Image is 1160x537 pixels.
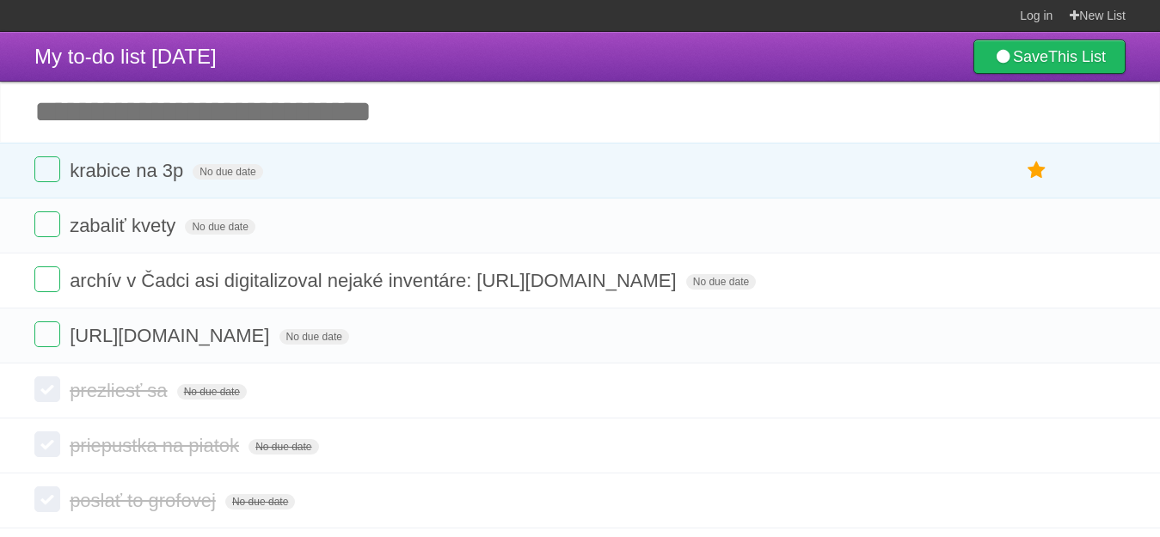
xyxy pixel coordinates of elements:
label: Done [34,321,60,347]
label: Done [34,486,60,512]
label: Done [34,211,60,237]
b: This List [1048,48,1106,65]
label: Done [34,266,60,292]
label: Done [34,431,60,457]
span: No due date [279,329,349,345]
span: My to-do list [DATE] [34,45,217,68]
span: No due date [177,384,247,400]
span: krabice na 3p [70,160,187,181]
span: No due date [225,494,295,510]
span: [URL][DOMAIN_NAME] [70,325,273,346]
a: SaveThis List [973,40,1126,74]
span: No due date [686,274,756,290]
span: archív v Čadci asi digitalizoval nejaké inventáre: [URL][DOMAIN_NAME] [70,270,681,291]
span: zabaliť kvety [70,215,180,236]
span: prezliesť sa [70,380,171,401]
span: No due date [185,219,255,235]
label: Star task [1021,156,1053,185]
label: Done [34,376,60,402]
span: No due date [193,164,262,180]
span: No due date [249,439,318,455]
span: priepustka na piatok [70,435,243,456]
span: poslať to grofovej [70,490,220,511]
label: Done [34,156,60,182]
